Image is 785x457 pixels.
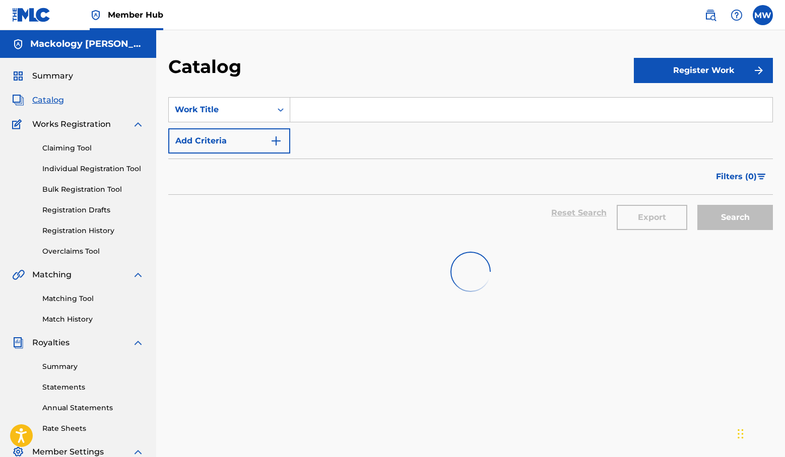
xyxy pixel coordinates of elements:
iframe: Resource Center [757,300,785,382]
a: Individual Registration Tool [42,164,144,174]
img: expand [132,118,144,130]
button: Register Work [634,58,773,83]
a: Matching Tool [42,293,144,304]
img: preloader [443,244,498,299]
img: f7272a7cc735f4ea7f67.svg [753,64,765,77]
form: Search Form [168,97,773,240]
button: Add Criteria [168,128,290,154]
a: Overclaims Tool [42,246,144,257]
img: Works Registration [12,118,25,130]
a: Claiming Tool [42,143,144,154]
span: Works Registration [32,118,111,130]
iframe: Chat Widget [735,409,785,457]
img: expand [132,269,144,281]
a: Registration Drafts [42,205,144,215]
a: SummarySummary [12,70,73,82]
img: Matching [12,269,25,281]
div: Drag [738,419,744,449]
div: User Menu [753,5,773,25]
img: Summary [12,70,24,82]
img: Royalties [12,337,24,349]
a: Summary [42,361,144,372]
img: MLC Logo [12,8,51,22]
span: Summary [32,70,73,82]
img: Top Rightsholder [90,9,102,21]
a: Annual Statements [42,403,144,413]
img: search [704,9,716,21]
span: Catalog [32,94,64,106]
a: Match History [42,314,144,325]
span: Royalties [32,337,70,349]
div: Work Title [175,104,266,116]
a: Rate Sheets [42,423,144,434]
a: Public Search [700,5,721,25]
a: Bulk Registration Tool [42,184,144,195]
a: Registration History [42,225,144,236]
img: Accounts [12,38,24,50]
button: Filters (0) [710,164,773,189]
h2: Catalog [168,55,246,78]
div: Help [727,5,747,25]
img: Catalog [12,94,24,106]
img: expand [132,337,144,349]
span: Matching [32,269,72,281]
a: CatalogCatalog [12,94,64,106]
span: Filters ( 0 ) [716,171,757,183]
img: filter [757,174,766,180]
a: Statements [42,382,144,393]
h5: Mackology Wright [30,38,144,50]
span: Member Hub [108,9,163,21]
img: 9d2ae6d4665cec9f34b9.svg [270,135,282,147]
img: help [731,9,743,21]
